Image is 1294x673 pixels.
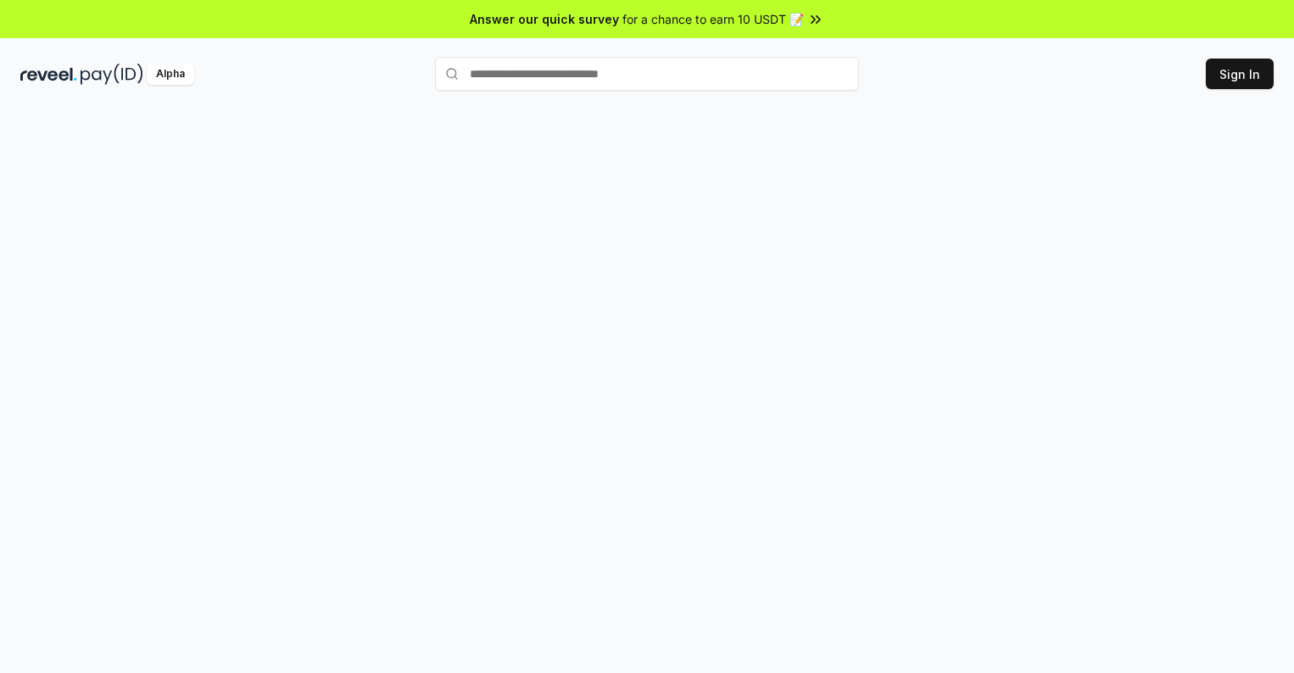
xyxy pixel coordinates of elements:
[81,64,143,85] img: pay_id
[20,64,77,85] img: reveel_dark
[622,10,804,28] span: for a chance to earn 10 USDT 📝
[470,10,619,28] span: Answer our quick survey
[147,64,194,85] div: Alpha
[1206,59,1274,89] button: Sign In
